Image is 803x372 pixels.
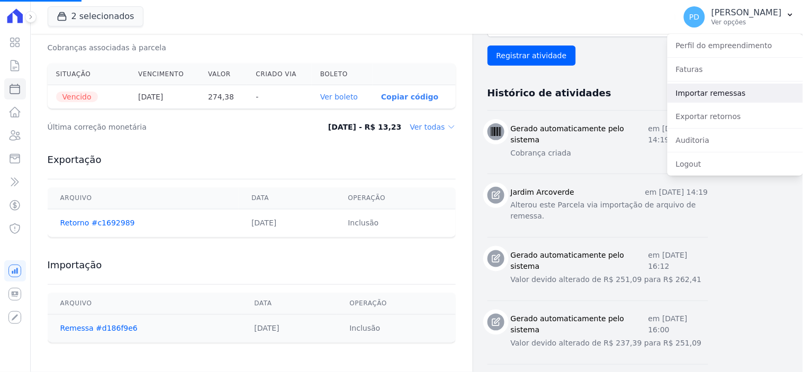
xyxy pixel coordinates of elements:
p: Cobrança criada [511,148,708,159]
span: PD [689,13,699,21]
th: Data [241,293,337,315]
h3: Importação [48,259,456,271]
h3: Jardim Arcoverde [511,187,574,198]
dt: Cobranças associadas à parcela [48,42,166,53]
a: Faturas [667,60,803,79]
th: Operação [337,293,456,315]
h3: Gerado automaticamente pelo sistema [511,250,648,273]
th: Criado via [247,63,311,85]
a: Importar remessas [667,84,803,103]
h3: Gerado automaticamente pelo sistema [511,314,648,336]
td: Inclusão [337,315,456,343]
th: 274,38 [200,85,247,109]
th: Vencimento [130,63,200,85]
th: Arquivo [48,293,242,315]
p: [PERSON_NAME] [711,7,782,18]
a: Exportar retornos [667,107,803,126]
p: Ver opções [711,18,782,26]
button: Copiar código [381,93,438,101]
a: Remessa #d186f9e6 [60,324,138,333]
a: Ver boleto [320,93,358,101]
h3: Exportação [48,153,456,166]
td: Inclusão [336,210,456,238]
p: em [DATE] 14:19 [645,187,708,198]
th: Operação [336,188,456,210]
p: Valor devido alterado de R$ 251,09 para R$ 262,41 [511,275,708,286]
th: Boleto [312,63,373,85]
button: PD [PERSON_NAME] Ver opções [675,2,803,32]
input: Registrar atividade [488,46,576,66]
dd: [DATE] - R$ 13,23 [328,122,402,132]
a: Auditoria [667,131,803,150]
a: Perfil do empreendimento [667,36,803,55]
td: [DATE] [239,210,335,238]
th: Data [239,188,335,210]
p: Valor devido alterado de R$ 237,39 para R$ 251,09 [511,338,708,349]
button: 2 selecionados [48,6,143,26]
dd: Ver todas [410,122,456,132]
a: Retorno #c1692989 [60,219,135,228]
h3: Gerado automaticamente pelo sistema [511,123,648,146]
th: - [247,85,311,109]
a: Logout [667,155,803,174]
p: Alterou este Parcela via importação de arquivo de remessa. [511,200,708,222]
dt: Última correção monetária [48,122,289,132]
p: em [DATE] 14:19 [648,123,708,146]
span: Vencido [56,92,98,102]
p: em [DATE] 16:12 [648,250,708,273]
th: Arquivo [48,188,239,210]
th: Situação [48,63,130,85]
th: [DATE] [130,85,200,109]
td: [DATE] [241,315,337,343]
p: em [DATE] 16:00 [648,314,708,336]
th: Valor [200,63,247,85]
h3: Histórico de atividades [488,87,611,99]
